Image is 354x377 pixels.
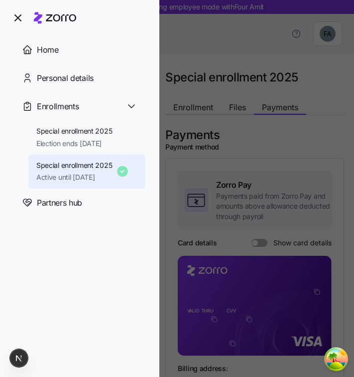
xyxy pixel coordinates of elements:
[36,172,113,182] span: Active until [DATE]
[37,72,94,84] span: Personal details
[36,126,113,136] span: Special enrollment 2025
[37,100,79,113] span: Enrollments
[37,197,82,209] span: Partners hub
[36,160,113,170] span: Special enrollment 2025
[326,349,346,369] button: Open Tanstack query devtools
[37,44,59,56] span: Home
[36,139,113,149] span: Election ends [DATE]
